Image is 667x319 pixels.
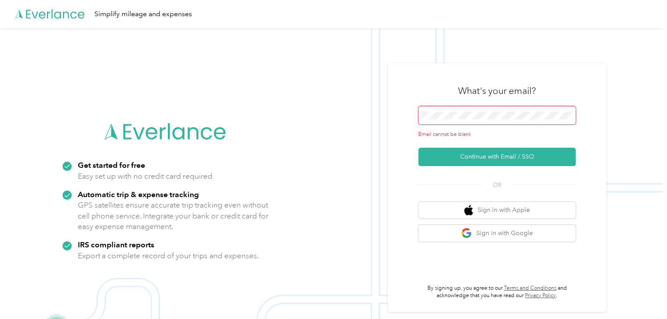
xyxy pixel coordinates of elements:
[418,225,576,242] button: google logoSign in with Google
[504,285,556,291] a: Terms and Conditions
[418,202,576,219] button: apple logoSign in with Apple
[78,171,212,182] p: Easy set up with no credit card required
[525,292,556,299] a: Privacy Policy
[78,200,269,232] p: GPS satellites ensure accurate trip tracking even without cell phone service. Integrate your bank...
[78,190,199,199] strong: Automatic trip & expense tracking
[94,9,192,20] div: Simplify mileage and expenses
[418,131,576,139] div: Email cannot be blank
[458,85,536,97] h3: What's your email?
[78,250,259,261] p: Export a complete record of your trips and expenses.
[482,180,512,190] span: OR
[464,205,473,216] img: apple logo
[78,240,154,249] strong: IRS compliant reports
[418,148,576,166] button: Continue with Email / SSO
[78,160,145,170] strong: Get started for free
[418,284,576,300] p: By signing up, you agree to our and acknowledge that you have read our .
[461,228,472,239] img: google logo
